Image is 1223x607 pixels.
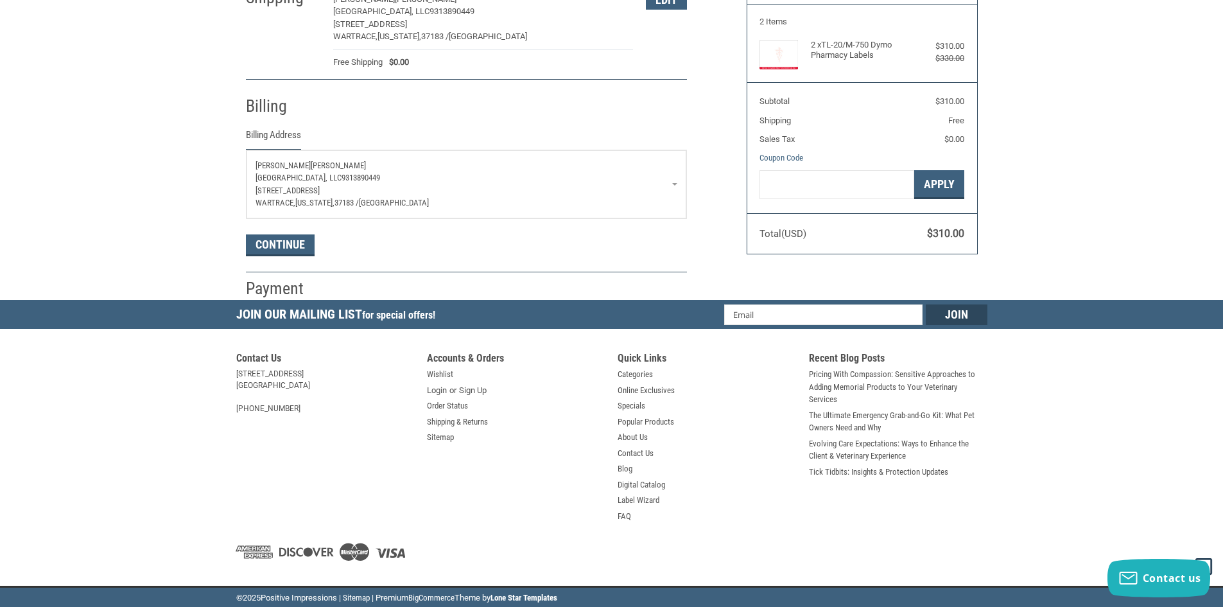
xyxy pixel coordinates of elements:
span: Total (USD) [759,228,806,240]
h2: Billing [246,96,321,117]
a: | Sitemap [339,593,370,603]
h5: Recent Blog Posts [809,352,987,368]
span: [STREET_ADDRESS] [256,186,320,195]
span: $0.00 [383,56,409,69]
h5: Accounts & Orders [427,352,605,368]
h5: Contact Us [236,352,415,368]
input: Join [926,304,987,325]
a: Online Exclusives [618,384,675,397]
span: [GEOGRAPHIC_DATA] [449,31,527,41]
button: Continue [246,234,315,256]
h5: Join Our Mailing List [236,300,442,333]
address: [STREET_ADDRESS] [GEOGRAPHIC_DATA] [PHONE_NUMBER] [236,368,415,414]
a: Digital Catalog [618,479,665,491]
a: The Ultimate Emergency Grab-and-Go Kit: What Pet Owners Need and Why [809,409,987,434]
h4: 2 x TL-20/M-750 Dymo Pharmacy Labels [811,40,910,61]
a: BigCommerce [408,593,455,603]
a: Wishlist [427,368,453,381]
h5: Quick Links [618,352,796,368]
a: Pricing With Compassion: Sensitive Approaches to Adding Memorial Products to Your Veterinary Serv... [809,368,987,406]
a: FAQ [618,510,631,523]
span: [GEOGRAPHIC_DATA], LLC [333,6,429,16]
span: Free [948,116,964,125]
a: Lone Star Templates [490,593,557,603]
span: [GEOGRAPHIC_DATA] [359,198,429,207]
span: for special offers! [362,309,435,321]
a: Popular Products [618,416,674,428]
a: Blog [618,462,632,475]
a: Contact Us [618,447,654,460]
a: Specials [618,400,645,412]
span: Subtotal [759,96,790,106]
a: Tick Tidbits: Insights & Protection Updates [809,466,948,479]
input: Gift Certificate or Coupon Code [759,170,914,199]
a: Evolving Care Expectations: Ways to Enhance the Client & Veterinary Experience [809,437,987,462]
a: Order Status [427,400,468,412]
span: [GEOGRAPHIC_DATA], LLC [256,173,342,182]
a: Categories [618,368,653,381]
a: Coupon Code [759,153,803,163]
span: Contact us [1143,571,1201,585]
legend: Billing Address [246,128,301,149]
a: Shipping & Returns [427,416,488,428]
button: Apply [914,170,964,199]
span: Wartrace, [333,31,377,41]
span: [STREET_ADDRESS] [333,19,407,29]
a: Label Wizard [618,494,659,507]
div: $330.00 [913,52,964,65]
span: Sales Tax [759,134,795,144]
span: [PERSON_NAME] [256,161,311,170]
a: Login [427,384,447,397]
a: About Us [618,431,648,444]
span: $310.00 [935,96,964,106]
span: Wartrace, [256,198,295,207]
span: 9313890449 [342,173,380,182]
span: Shipping [759,116,791,125]
span: 9313890449 [429,6,474,16]
a: Sitemap [427,431,454,444]
input: Email [724,304,923,325]
span: 37183 / [421,31,449,41]
span: 2025 [243,593,261,603]
span: $310.00 [927,227,964,240]
span: [PERSON_NAME] [311,161,366,170]
h3: 2 Items [759,17,964,27]
span: [US_STATE], [295,198,334,207]
a: Enter or select a different address [247,150,686,218]
button: Contact us [1107,559,1210,597]
div: $310.00 [913,40,964,53]
a: Sign Up [459,384,487,397]
span: Free Shipping [333,56,383,69]
span: © Positive Impressions [236,593,337,603]
span: [US_STATE], [377,31,421,41]
span: 37183 / [334,198,359,207]
h2: Payment [246,278,321,299]
span: or [442,384,464,397]
span: $0.00 [944,134,964,144]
